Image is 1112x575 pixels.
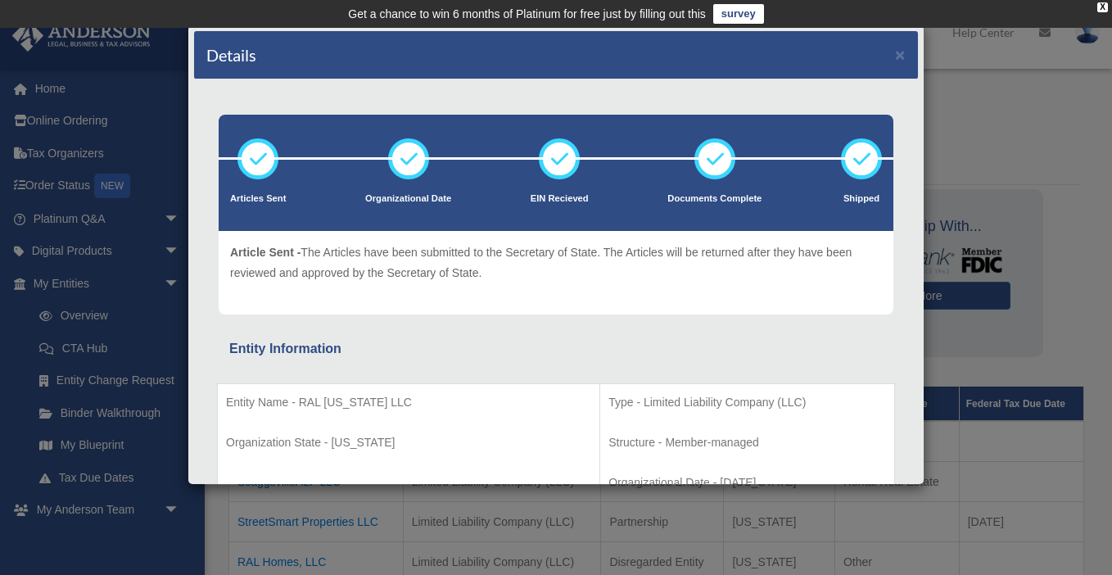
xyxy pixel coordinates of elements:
[348,4,706,24] div: Get a chance to win 6 months of Platinum for free just by filling out this
[226,432,591,453] p: Organization State - [US_STATE]
[667,191,762,207] p: Documents Complete
[226,392,591,413] p: Entity Name - RAL [US_STATE] LLC
[365,191,451,207] p: Organizational Date
[206,43,256,66] h4: Details
[1097,2,1108,12] div: close
[230,246,301,259] span: Article Sent -
[230,242,882,283] p: The Articles have been submitted to the Secretary of State. The Articles will be returned after t...
[841,191,882,207] p: Shipped
[229,337,883,360] div: Entity Information
[230,191,286,207] p: Articles Sent
[608,473,886,493] p: Organizational Date - [DATE]
[608,392,886,413] p: Type - Limited Liability Company (LLC)
[895,46,906,63] button: ×
[608,432,886,453] p: Structure - Member-managed
[531,191,589,207] p: EIN Recieved
[713,4,764,24] a: survey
